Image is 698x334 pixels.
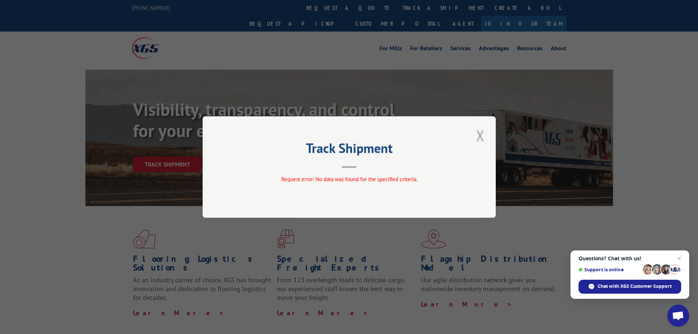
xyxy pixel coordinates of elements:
span: Chat with XGS Customer Support [579,280,681,294]
span: Questions? Chat with us! [579,256,681,261]
button: Close modal [474,125,487,146]
span: Support is online [579,267,640,272]
a: Open chat [667,305,689,327]
span: Request error: No data was found for the specified criteria. [281,176,417,183]
span: Chat with XGS Customer Support [598,283,672,290]
h2: Track Shipment [239,143,459,157]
